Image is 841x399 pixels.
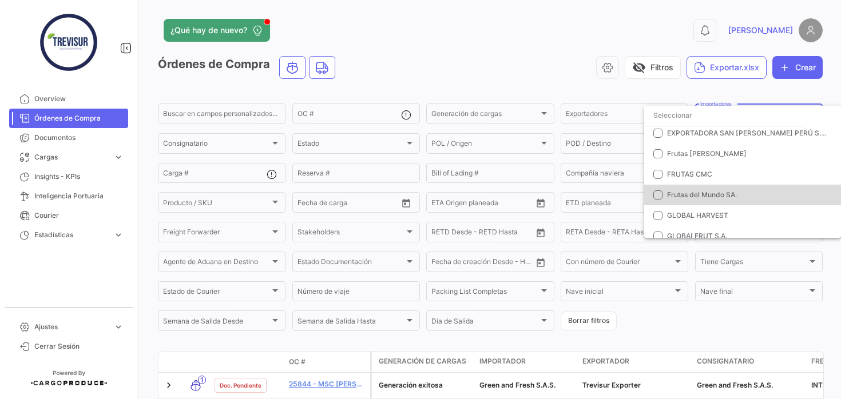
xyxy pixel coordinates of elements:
span: Frutas [PERSON_NAME] [667,149,747,158]
span: FRUTAS CMC [667,170,712,178]
input: dropdown search [644,105,804,126]
span: GLOBAL HARVEST [667,211,728,220]
span: EXPORTADORA SAN [PERSON_NAME] PERÚ S.A.C. [667,129,834,137]
span: GLOBALFRUT S.A. [667,232,727,240]
span: Frutas del Mundo SA. [667,190,737,199]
